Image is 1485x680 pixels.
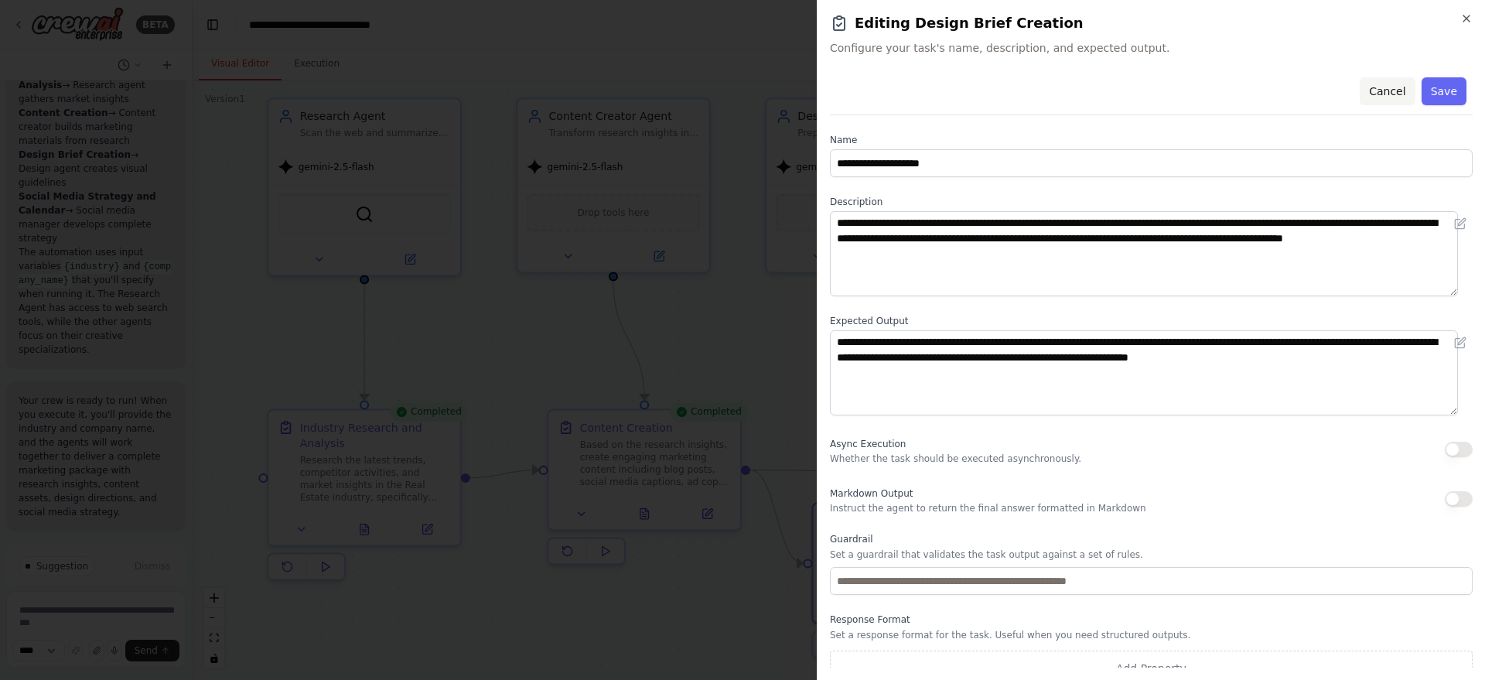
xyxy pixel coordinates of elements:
[830,533,1473,545] label: Guardrail
[830,196,1473,208] label: Description
[1451,214,1470,233] button: Open in editor
[1360,77,1415,105] button: Cancel
[830,439,906,449] span: Async Execution
[830,315,1473,327] label: Expected Output
[830,502,1146,514] p: Instruct the agent to return the final answer formatted in Markdown
[830,629,1473,641] p: Set a response format for the task. Useful when you need structured outputs.
[830,488,913,499] span: Markdown Output
[830,134,1473,146] label: Name
[830,548,1473,561] p: Set a guardrail that validates the task output against a set of rules.
[830,453,1081,465] p: Whether the task should be executed asynchronously.
[830,613,1473,626] label: Response Format
[1422,77,1466,105] button: Save
[1451,333,1470,352] button: Open in editor
[830,40,1473,56] span: Configure your task's name, description, and expected output.
[830,12,1473,34] h2: Editing Design Brief Creation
